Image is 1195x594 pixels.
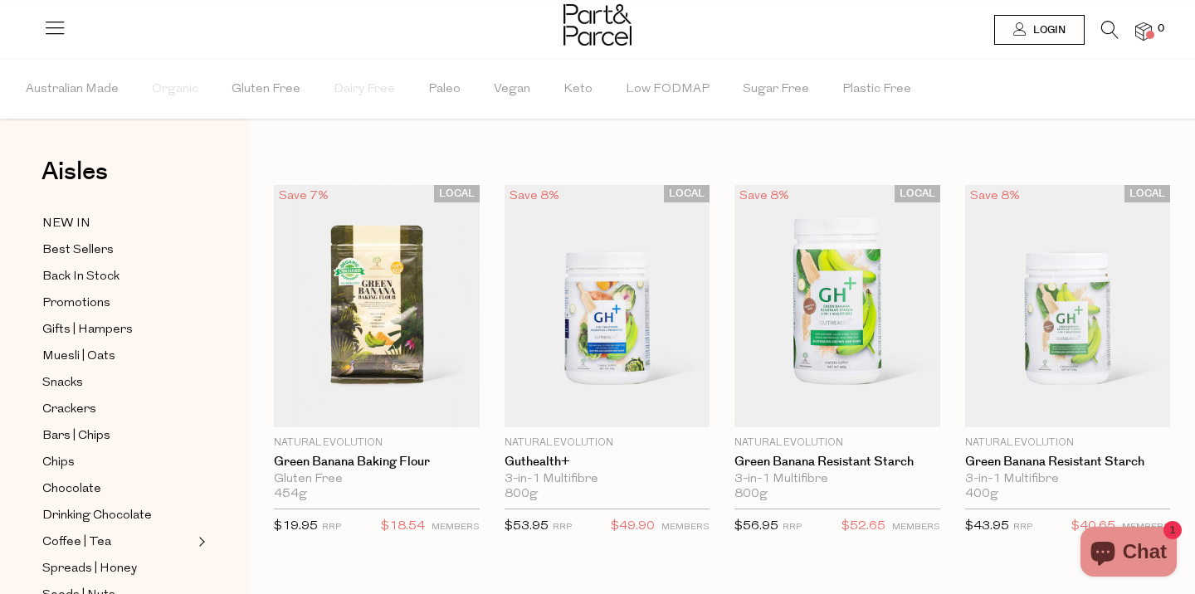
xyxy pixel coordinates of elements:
span: Gluten Free [232,61,300,119]
span: $18.54 [381,516,425,538]
span: LOCAL [664,185,710,202]
img: Green Banana Resistant Starch [965,185,1171,427]
img: Green Banana Resistant Starch [734,185,940,427]
span: Drinking Chocolate [42,506,152,526]
a: Muesli | Oats [42,346,193,367]
a: NEW IN [42,213,193,234]
div: 3-in-1 Multifibre [965,472,1171,487]
span: 800g [734,487,768,502]
small: MEMBERS [432,523,480,532]
a: Green Banana Resistant Starch [965,455,1171,470]
span: 0 [1154,22,1168,37]
img: Green Banana Baking Flour [274,185,480,427]
span: $19.95 [274,520,318,533]
span: Sugar Free [743,61,809,119]
a: Bars | Chips [42,426,193,446]
a: Back In Stock [42,266,193,287]
a: Guthealth+ [505,455,710,470]
img: Part&Parcel [563,4,632,46]
small: MEMBERS [661,523,710,532]
div: Save 8% [505,185,564,207]
span: Organic [152,61,198,119]
span: Crackers [42,400,96,420]
small: RRP [1013,523,1032,532]
a: Promotions [42,293,193,314]
a: Chocolate [42,479,193,499]
div: Save 8% [965,185,1025,207]
small: RRP [553,523,572,532]
small: RRP [322,523,341,532]
span: Login [1029,23,1066,37]
span: Plastic Free [842,61,911,119]
a: Green Banana Baking Flour [274,455,480,470]
span: Back In Stock [42,267,119,287]
span: Best Sellers [42,241,114,260]
button: Expand/Collapse Coffee | Tea [194,532,206,552]
span: Dairy Free [334,61,395,119]
span: Muesli | Oats [42,347,115,367]
p: Natural Evolution [965,436,1171,450]
p: Natural Evolution [734,436,940,450]
a: Aisles [41,159,108,201]
span: Spreads | Honey [42,559,137,579]
div: Save 8% [734,185,794,207]
span: 454g [274,487,307,502]
small: MEMBERS [1122,523,1170,532]
a: Drinking Chocolate [42,505,193,526]
span: Gifts | Hampers [42,320,133,340]
img: Guthealth+ [505,185,710,427]
span: LOCAL [1124,185,1170,202]
a: 0 [1135,22,1152,40]
inbox-online-store-chat: Shopify online store chat [1075,527,1182,581]
a: Login [994,15,1085,45]
span: $40.65 [1071,516,1115,538]
span: $53.95 [505,520,549,533]
a: Spreads | Honey [42,558,193,579]
span: 400g [965,487,998,502]
span: $43.95 [965,520,1009,533]
span: Bars | Chips [42,426,110,446]
span: NEW IN [42,214,90,234]
span: Low FODMAP [626,61,710,119]
a: Gifts | Hampers [42,319,193,340]
span: $56.95 [734,520,778,533]
a: Green Banana Resistant Starch [734,455,940,470]
a: Chips [42,452,193,473]
span: Keto [563,61,593,119]
small: MEMBERS [892,523,940,532]
div: 3-in-1 Multifibre [505,472,710,487]
span: Promotions [42,294,110,314]
p: Natural Evolution [505,436,710,450]
a: Best Sellers [42,240,193,260]
a: Crackers [42,399,193,420]
span: LOCAL [434,185,480,202]
span: Aisles [41,153,108,190]
div: Gluten Free [274,472,480,487]
span: Coffee | Tea [42,533,111,553]
span: Chocolate [42,480,101,499]
span: Snacks [42,373,83,393]
span: Paleo [428,61,461,119]
span: $49.90 [611,516,655,538]
a: Snacks [42,372,193,393]
small: RRP [783,523,802,532]
span: LOCAL [895,185,940,202]
p: Natural Evolution [274,436,480,450]
span: 800g [505,487,538,502]
div: 3-in-1 Multifibre [734,472,940,487]
div: Save 7% [274,185,334,207]
a: Coffee | Tea [42,532,193,553]
span: $52.65 [841,516,885,538]
span: Chips [42,453,75,473]
span: Vegan [494,61,530,119]
span: Australian Made [26,61,119,119]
